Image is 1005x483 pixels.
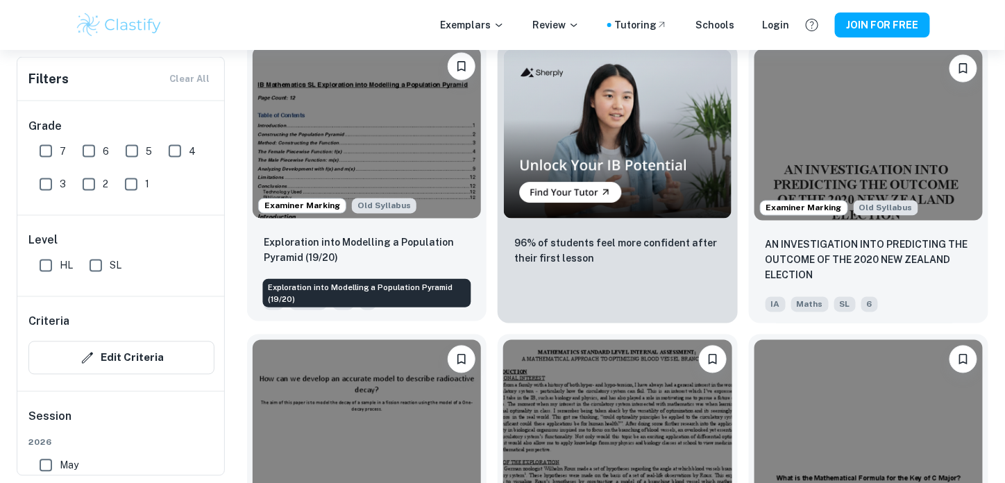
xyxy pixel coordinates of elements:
p: Exemplars [440,17,505,33]
h6: Level [28,232,214,249]
span: Old Syllabus [854,201,918,216]
button: Help and Feedback [800,13,824,37]
span: Examiner Marking [761,202,847,214]
span: Examiner Marking [259,200,346,212]
p: Review [532,17,580,33]
div: Although this IA is written for the old math syllabus (last exam in November 2020), the current I... [352,198,416,214]
img: Thumbnail [503,49,732,219]
span: 2 [103,177,108,192]
span: 6 [861,297,878,312]
a: Tutoring [614,17,668,33]
img: Maths IA example thumbnail: AN INVESTIGATION INTO PREDICTING THE OUT [754,49,983,221]
button: Please log in to bookmark exemplars [699,346,727,373]
button: JOIN FOR FREE [835,12,930,37]
span: 4 [189,144,196,159]
p: 96% of students feel more confident after their first lesson [514,236,720,266]
span: SL [834,297,856,312]
h6: Session [28,409,214,437]
button: Please log in to bookmark exemplars [949,55,977,83]
a: Examiner MarkingAlthough this IA is written for the old math syllabus (last exam in November 2020... [247,44,487,323]
span: HL [60,258,73,273]
span: SL [110,258,121,273]
span: 6 [103,144,109,159]
h6: Criteria [28,314,69,330]
span: May [60,458,78,473]
span: 7 [60,144,66,159]
div: Although this IA is written for the old math syllabus (last exam in November 2020), the current I... [854,201,918,216]
span: Maths [791,297,829,312]
button: Please log in to bookmark exemplars [448,53,475,80]
div: Exploration into Modelling a Population Pyramid (19/20) [263,279,471,307]
span: 1 [145,177,149,192]
img: Maths IA example thumbnail: Exploration into Modelling a Population [253,47,481,219]
img: Clastify logo [75,11,163,39]
span: IA [766,297,786,312]
a: Examiner MarkingAlthough this IA is written for the old math syllabus (last exam in November 2020... [749,44,988,323]
a: Login [762,17,789,33]
p: AN INVESTIGATION INTO PREDICTING THE OUTCOME OF THE 2020 NEW ZEALAND ELECTION [766,237,972,283]
span: 3 [60,177,66,192]
a: Thumbnail96% of students feel more confident after their first lesson [498,44,737,323]
button: Edit Criteria [28,341,214,375]
span: 5 [146,144,152,159]
button: Please log in to bookmark exemplars [448,346,475,373]
h6: Filters [28,69,69,89]
p: Exploration into Modelling a Population Pyramid (19/20) [264,235,470,266]
a: Schools [695,17,734,33]
button: Please log in to bookmark exemplars [949,346,977,373]
h6: Grade [28,118,214,135]
span: Old Syllabus [352,198,416,214]
span: 2026 [28,437,214,449]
